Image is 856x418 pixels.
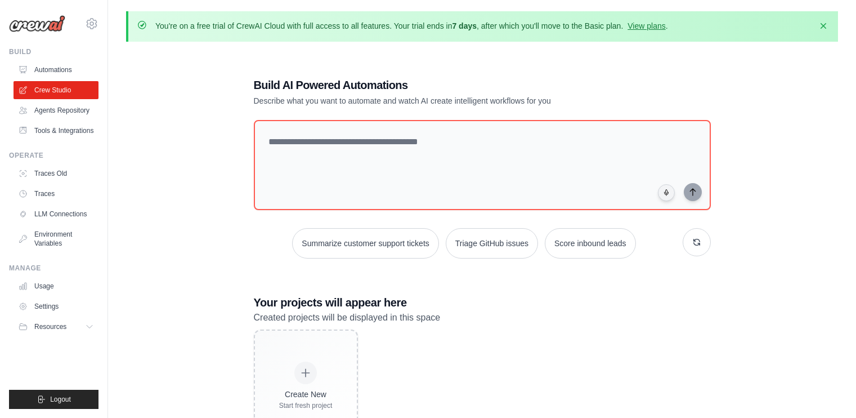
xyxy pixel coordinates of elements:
span: Logout [50,395,71,404]
a: Agents Repository [14,101,98,119]
a: Tools & Integrations [14,122,98,140]
button: Get new suggestions [683,228,711,256]
strong: 7 days [452,21,477,30]
h1: Build AI Powered Automations [254,77,632,93]
button: Resources [14,318,98,336]
a: Traces [14,185,98,203]
button: Score inbound leads [545,228,636,259]
a: Crew Studio [14,81,98,99]
p: Created projects will be displayed in this space [254,310,711,325]
p: You're on a free trial of CrewAI Cloud with full access to all features. Your trial ends in , aft... [155,20,668,32]
a: Settings [14,297,98,315]
button: Logout [9,390,98,409]
img: Logo [9,15,65,32]
div: Operate [9,151,98,160]
div: Create New [279,389,333,400]
div: Start fresh project [279,401,333,410]
div: Manage [9,264,98,273]
button: Summarize customer support tickets [292,228,438,259]
a: LLM Connections [14,205,98,223]
span: Resources [34,322,66,331]
a: Usage [14,277,98,295]
a: Automations [14,61,98,79]
p: Describe what you want to automate and watch AI create intelligent workflows for you [254,95,632,106]
button: Click to speak your automation idea [658,184,675,201]
h3: Your projects will appear here [254,295,711,310]
a: Traces Old [14,164,98,183]
a: View plans [628,21,665,30]
div: Build [9,47,98,56]
a: Environment Variables [14,225,98,252]
button: Triage GitHub issues [446,228,538,259]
